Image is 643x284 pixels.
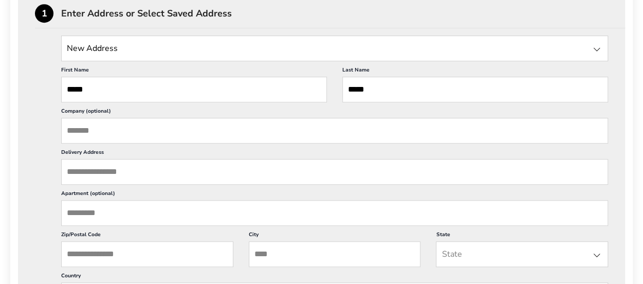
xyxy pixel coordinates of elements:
label: Company (optional) [61,108,608,118]
label: Zip/Postal Code [61,231,233,241]
input: Last Name [342,77,608,102]
input: ZIP [61,241,233,267]
input: State [436,241,608,267]
label: Country [61,272,608,282]
input: Apartment [61,200,608,226]
label: State [436,231,608,241]
input: State [61,35,608,61]
input: First Name [61,77,327,102]
div: 1 [35,4,53,23]
input: Company [61,118,608,144]
label: First Name [61,66,327,77]
label: Last Name [342,66,608,77]
input: City [249,241,421,267]
label: City [249,231,421,241]
div: Enter Address or Select Saved Address [61,9,625,18]
input: Delivery Address [61,159,608,185]
label: Delivery Address [61,149,608,159]
label: Apartment (optional) [61,190,608,200]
